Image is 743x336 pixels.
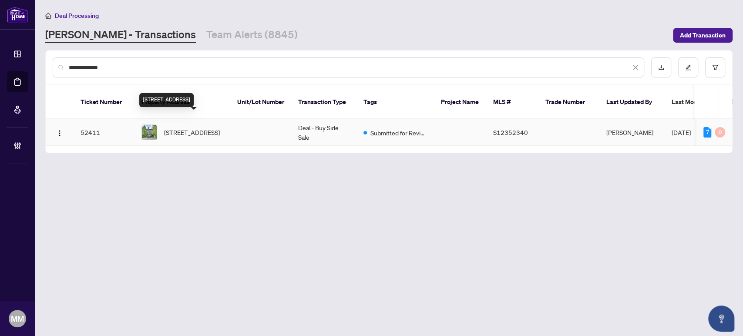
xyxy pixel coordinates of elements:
img: Logo [56,130,63,137]
img: logo [7,7,28,23]
th: Transaction Type [291,85,356,119]
span: [DATE] [672,128,691,136]
td: Deal - Buy Side Sale [291,119,356,146]
span: [STREET_ADDRESS] [164,128,220,137]
img: thumbnail-img [142,125,157,140]
a: [PERSON_NAME] - Transactions [45,27,196,43]
span: Add Transaction [680,28,726,42]
span: Submitted for Review [370,128,427,138]
button: Add Transaction [673,28,733,43]
span: Last Modified Date [672,97,725,107]
td: [PERSON_NAME] [599,119,665,146]
div: [STREET_ADDRESS] [139,93,194,107]
th: Property Address [134,85,230,119]
span: download [658,64,664,71]
button: Open asap [708,306,734,332]
td: - [538,119,599,146]
td: - [434,119,486,146]
th: Project Name [434,85,486,119]
div: 7 [703,127,711,138]
th: Unit/Lot Number [230,85,291,119]
th: MLS # [486,85,538,119]
button: download [651,57,671,77]
span: close [632,64,639,71]
th: Last Modified Date [665,85,743,119]
span: home [45,13,51,19]
a: Team Alerts (8845) [206,27,298,43]
span: filter [712,64,718,71]
th: Last Updated By [599,85,665,119]
th: Trade Number [538,85,599,119]
td: 52411 [74,119,134,146]
th: Tags [356,85,434,119]
span: edit [685,64,691,71]
button: Logo [53,125,67,139]
div: 0 [715,127,725,138]
button: edit [678,57,698,77]
td: - [230,119,291,146]
th: Ticket Number [74,85,134,119]
span: S12352340 [493,128,528,136]
button: filter [705,57,725,77]
span: MM [11,312,24,325]
span: Deal Processing [55,12,99,20]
